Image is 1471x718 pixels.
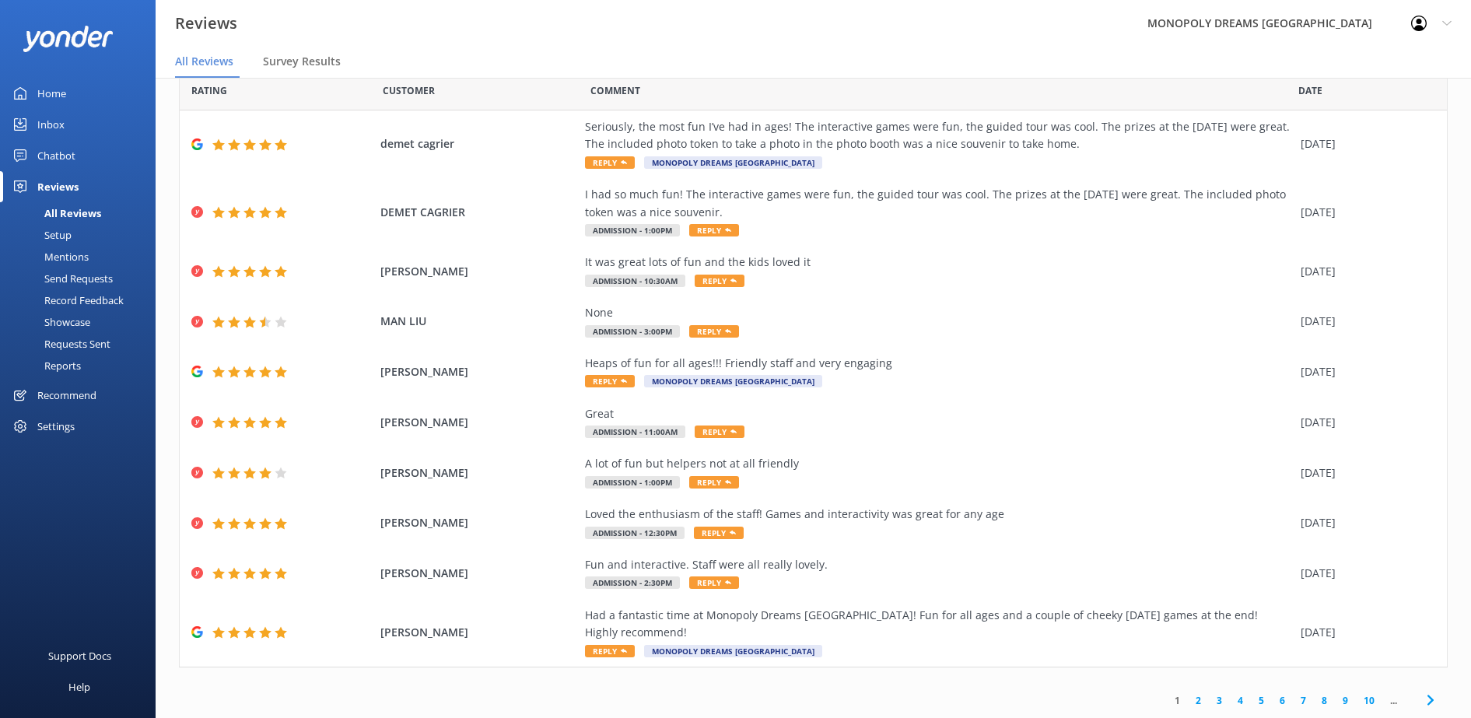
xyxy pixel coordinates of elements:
[48,640,111,671] div: Support Docs
[9,311,90,333] div: Showcase
[1301,565,1427,582] div: [DATE]
[383,83,435,98] span: Date
[585,527,685,539] span: Admission - 12:30pm
[585,375,635,387] span: Reply
[585,325,680,338] span: Admission - 3:00pm
[590,83,640,98] span: Question
[1314,693,1335,708] a: 8
[585,426,685,438] span: Admission - 11:00am
[380,514,577,531] span: [PERSON_NAME]
[191,83,227,98] span: Date
[1301,263,1427,280] div: [DATE]
[1301,624,1427,641] div: [DATE]
[9,333,110,355] div: Requests Sent
[380,363,577,380] span: [PERSON_NAME]
[1301,313,1427,330] div: [DATE]
[1298,83,1322,98] span: Date
[585,186,1293,221] div: I had so much fun! The interactive games were fun, the guided tour was cool. The prizes at the [D...
[37,109,65,140] div: Inbox
[689,476,739,489] span: Reply
[1301,514,1427,531] div: [DATE]
[175,54,233,69] span: All Reviews
[695,275,744,287] span: Reply
[585,304,1293,321] div: None
[9,355,156,377] a: Reports
[380,464,577,482] span: [PERSON_NAME]
[9,224,72,246] div: Setup
[1272,693,1293,708] a: 6
[689,224,739,236] span: Reply
[68,671,90,702] div: Help
[9,311,156,333] a: Showcase
[585,275,685,287] span: Admission - 10:30am
[175,11,237,36] h3: Reviews
[9,289,124,311] div: Record Feedback
[380,624,577,641] span: [PERSON_NAME]
[1251,693,1272,708] a: 5
[585,455,1293,472] div: A lot of fun but helpers not at all friendly
[37,140,75,171] div: Chatbot
[9,289,156,311] a: Record Feedback
[9,355,81,377] div: Reports
[689,325,739,338] span: Reply
[585,645,635,657] span: Reply
[585,607,1293,642] div: Had a fantastic time at Monopoly Dreams [GEOGRAPHIC_DATA]! Fun for all ages and a couple of cheek...
[1301,363,1427,380] div: [DATE]
[9,224,156,246] a: Setup
[1293,693,1314,708] a: 7
[9,246,156,268] a: Mentions
[380,565,577,582] span: [PERSON_NAME]
[263,54,341,69] span: Survey Results
[37,411,75,442] div: Settings
[585,224,680,236] span: Admission - 1:00pm
[585,355,1293,372] div: Heaps of fun for all ages!!! Friendly staff and very engaging
[585,476,680,489] span: Admission - 1:00pm
[1301,135,1427,152] div: [DATE]
[9,202,101,224] div: All Reviews
[37,78,66,109] div: Home
[1301,464,1427,482] div: [DATE]
[644,375,822,387] span: MONOPOLY DREAMS [GEOGRAPHIC_DATA]
[9,333,156,355] a: Requests Sent
[644,645,822,657] span: MONOPOLY DREAMS [GEOGRAPHIC_DATA]
[585,156,635,169] span: Reply
[1188,693,1209,708] a: 2
[585,556,1293,573] div: Fun and interactive. Staff were all really lovely.
[380,414,577,431] span: [PERSON_NAME]
[585,118,1293,153] div: Seriously, the most fun I’ve had in ages! The interactive games were fun, the guided tour was coo...
[1335,693,1356,708] a: 9
[585,576,680,589] span: Admission - 2:30pm
[1301,204,1427,221] div: [DATE]
[23,26,113,51] img: yonder-white-logo.png
[1356,693,1382,708] a: 10
[380,313,577,330] span: MAN LIU
[9,202,156,224] a: All Reviews
[1167,693,1188,708] a: 1
[380,204,577,221] span: DEMET CAGRIER
[9,268,113,289] div: Send Requests
[9,246,89,268] div: Mentions
[689,576,739,589] span: Reply
[585,405,1293,422] div: Great
[37,380,96,411] div: Recommend
[585,254,1293,271] div: It was great lots of fun and the kids loved it
[644,156,822,169] span: MONOPOLY DREAMS [GEOGRAPHIC_DATA]
[694,527,744,539] span: Reply
[695,426,744,438] span: Reply
[1301,414,1427,431] div: [DATE]
[1209,693,1230,708] a: 3
[380,263,577,280] span: [PERSON_NAME]
[9,268,156,289] a: Send Requests
[380,135,577,152] span: demet cagrier
[585,506,1293,523] div: Loved the enthusiasm of the staff! Games and interactivity was great for any age
[37,171,79,202] div: Reviews
[1382,693,1405,708] span: ...
[1230,693,1251,708] a: 4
